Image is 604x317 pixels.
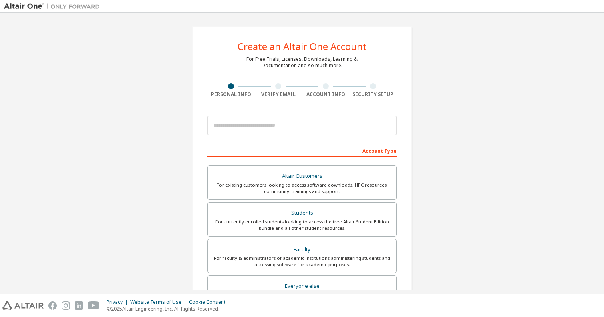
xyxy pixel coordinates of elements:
div: Security Setup [350,91,397,98]
div: For faculty & administrators of academic institutions administering students and accessing softwa... [213,255,391,268]
img: altair_logo.svg [2,301,44,310]
div: Cookie Consent [189,299,230,305]
div: Account Type [207,144,397,157]
img: Altair One [4,2,104,10]
div: Students [213,207,391,219]
img: facebook.svg [48,301,57,310]
div: Create an Altair One Account [238,42,367,51]
div: For existing customers looking to access software downloads, HPC resources, community, trainings ... [213,182,391,195]
img: youtube.svg [88,301,99,310]
p: © 2025 Altair Engineering, Inc. All Rights Reserved. [107,305,230,312]
div: Faculty [213,244,391,255]
div: Personal Info [207,91,255,98]
img: linkedin.svg [75,301,83,310]
div: For Free Trials, Licenses, Downloads, Learning & Documentation and so much more. [246,56,358,69]
div: Everyone else [213,281,391,292]
div: Altair Customers [213,171,391,182]
div: For currently enrolled students looking to access the free Altair Student Edition bundle and all ... [213,219,391,231]
div: Account Info [302,91,350,98]
div: Privacy [107,299,130,305]
div: Verify Email [255,91,302,98]
div: Website Terms of Use [130,299,189,305]
img: instagram.svg [62,301,70,310]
